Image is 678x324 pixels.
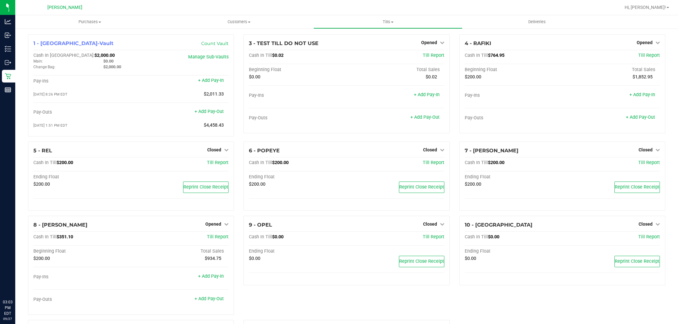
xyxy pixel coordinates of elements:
[614,182,660,193] button: Reprint Close Receipt
[465,248,562,254] div: Ending Float
[33,92,67,96] span: [DATE] 8:26 PM EDT
[33,53,94,58] span: Cash In [GEOGRAPHIC_DATA]:
[33,78,131,84] div: Pay-Ins
[33,297,131,302] div: Pay-Outs
[625,5,666,10] span: Hi, [PERSON_NAME]!
[205,256,221,261] span: $934.75
[423,53,444,58] a: Till Report
[5,32,11,38] inline-svg: Inbound
[33,222,87,228] span: 8 - [PERSON_NAME]
[33,182,50,187] span: $200.00
[423,222,437,227] span: Closed
[207,147,221,152] span: Closed
[465,53,488,58] span: Cash In Till
[465,160,488,165] span: Cash In Till
[15,19,164,25] span: Purchases
[638,160,660,165] a: Till Report
[3,316,12,321] p: 09/27
[5,73,11,79] inline-svg: Retail
[33,109,131,115] div: Pay-Outs
[399,259,444,264] span: Reprint Close Receipt
[207,234,229,240] a: Till Report
[94,53,115,58] span: $2,000.00
[465,256,476,261] span: $0.00
[165,19,313,25] span: Customers
[195,109,224,114] a: + Add Pay-Out
[520,19,554,25] span: Deliveries
[465,115,562,121] div: Pay-Outs
[103,64,121,69] span: $2,000.00
[5,59,11,66] inline-svg: Outbound
[33,65,55,69] span: Change Bag:
[614,256,660,267] button: Reprint Close Receipt
[426,74,437,80] span: $0.02
[465,67,562,73] div: Beginning Float
[562,67,660,73] div: Total Sales
[414,92,440,97] a: + Add Pay-In
[33,123,67,128] span: [DATE] 1:51 PM EDT
[346,67,444,73] div: Total Sales
[5,87,11,93] inline-svg: Reports
[638,53,660,58] a: Till Report
[626,115,655,120] a: + Add Pay-Out
[272,234,284,240] span: $0.00
[6,273,25,292] iframe: Resource center
[249,160,272,165] span: Cash In Till
[399,184,444,190] span: Reprint Close Receipt
[639,147,653,152] span: Closed
[249,248,346,254] div: Ending Float
[272,53,284,58] span: $0.02
[33,248,131,254] div: Beginning Float
[423,160,444,165] a: Till Report
[313,15,462,29] a: Tills
[103,59,113,63] span: $0.00
[465,174,562,180] div: Ending Float
[57,234,73,240] span: $351.10
[205,222,221,227] span: Opened
[465,148,518,154] span: 7 - [PERSON_NAME]
[249,67,346,73] div: Beginning Float
[33,234,57,240] span: Cash In Till
[249,234,272,240] span: Cash In Till
[207,160,229,165] a: Till Report
[465,74,481,80] span: $200.00
[183,184,228,190] span: Reprint Close Receipt
[201,41,229,46] a: Count Vault
[47,5,82,10] span: [PERSON_NAME]
[633,74,653,80] span: $1,852.95
[314,19,462,25] span: Tills
[399,182,444,193] button: Reprint Close Receipt
[57,160,73,165] span: $200.00
[638,234,660,240] a: Till Report
[249,115,346,121] div: Pay-Outs
[462,15,612,29] a: Deliveries
[33,148,52,154] span: 5 - REL
[33,256,50,261] span: $200.00
[183,182,229,193] button: Reprint Close Receipt
[19,272,26,280] iframe: Resource center unread badge
[33,160,57,165] span: Cash In Till
[272,160,289,165] span: $200.00
[33,59,43,63] span: Main:
[615,259,660,264] span: Reprint Close Receipt
[204,91,224,97] span: $2,011.33
[249,148,280,154] span: 6 - POPEYE
[33,174,131,180] div: Ending Float
[465,93,562,98] div: Pay-Ins
[3,299,12,316] p: 03:03 PM EDT
[164,15,313,29] a: Customers
[33,274,131,280] div: Pay-Ins
[399,256,444,267] button: Reprint Close Receipt
[198,274,224,279] a: + Add Pay-In
[249,174,346,180] div: Ending Float
[5,46,11,52] inline-svg: Inventory
[195,296,224,301] a: + Add Pay-Out
[249,40,318,46] span: 3 - TEST TILL DO NOT USE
